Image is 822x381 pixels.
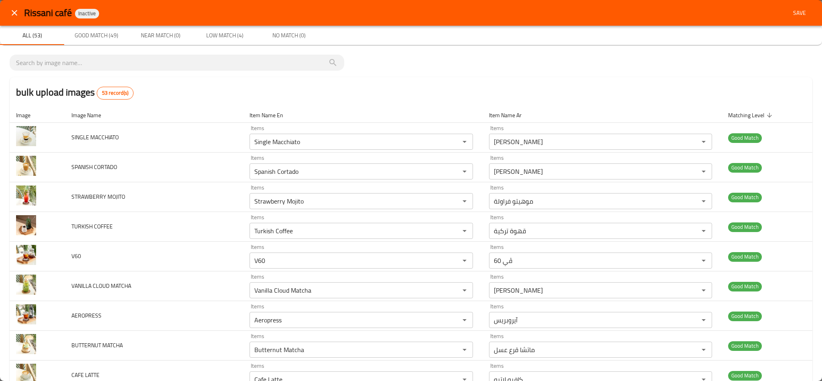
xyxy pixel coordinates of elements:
[728,133,762,143] span: Good Match
[728,163,762,172] span: Good Match
[71,370,99,380] span: CAFE LATTE
[728,222,762,232] span: Good Match
[16,126,36,146] img: SINGLE MACCHIATO
[71,162,117,172] span: SPANISH CORTADO
[16,56,338,69] input: search
[459,225,470,236] button: Open
[243,108,482,123] th: Item Name En
[16,215,36,235] img: TURKISH COFFEE
[459,255,470,266] button: Open
[97,87,134,100] div: Total records count
[728,312,762,321] span: Good Match
[71,132,119,143] span: SINGLE MACCHIATO
[75,9,99,18] div: Inactive
[75,10,99,17] span: Inactive
[790,8,809,18] span: Save
[16,304,36,324] img: AEROPRESS
[728,110,775,120] span: Matching Level
[698,166,709,177] button: Open
[459,314,470,326] button: Open
[16,334,36,354] img: BUTTERNUT MATCHA
[71,251,81,261] span: V60
[16,245,36,265] img: V60
[16,85,134,100] h2: bulk upload images
[459,136,470,147] button: Open
[71,310,101,321] span: AEROPRESS
[16,275,36,295] img: VANILLA CLOUD MATCHA
[728,341,762,350] span: Good Match
[698,136,709,147] button: Open
[69,31,124,41] span: Good Match (49)
[71,192,125,202] span: STRAWBERRY MOJITO
[262,31,316,41] span: No Match (0)
[698,225,709,236] button: Open
[459,166,470,177] button: Open
[71,221,113,232] span: TURKISH COFFEE
[459,196,470,207] button: Open
[71,281,131,291] span: VANILLA CLOUD MATCHA
[787,6,812,20] button: Save
[728,371,762,380] span: Good Match
[197,31,252,41] span: Low Match (4)
[728,282,762,291] span: Good Match
[5,31,59,41] span: All (53)
[459,344,470,355] button: Open
[5,3,24,22] button: close
[24,4,72,22] span: Rissani café
[133,31,188,41] span: Near Match (0)
[698,314,709,326] button: Open
[459,285,470,296] button: Open
[698,255,709,266] button: Open
[71,340,123,350] span: BUTTERNUT MATCHA
[16,185,36,206] img: STRAWBERRY MOJITO
[728,193,762,202] span: Good Match
[10,108,65,123] th: Image
[97,89,133,97] span: 53 record(s)
[698,344,709,355] button: Open
[728,252,762,261] span: Good Match
[698,285,709,296] button: Open
[71,110,112,120] span: Image Name
[483,108,722,123] th: Item Name Ar
[698,196,709,207] button: Open
[16,156,36,176] img: SPANISH CORTADO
